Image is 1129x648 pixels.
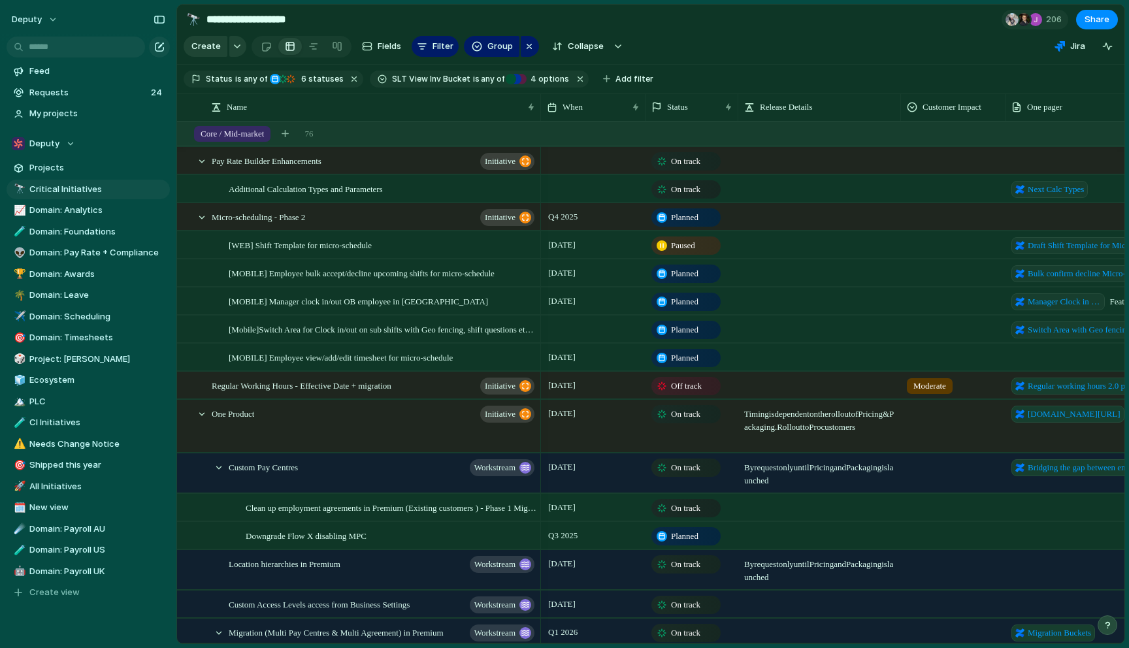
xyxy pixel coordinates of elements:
span: [DATE] [545,596,579,612]
span: 76 [304,127,313,140]
span: [DATE] [545,406,579,421]
button: 🎯 [12,331,25,344]
span: Name [227,101,247,114]
button: Deputy [7,134,170,154]
a: ✈️Domain: Scheduling [7,307,170,327]
span: Release Details [760,101,813,114]
div: 🎯 [14,458,23,473]
span: Share [1085,13,1109,26]
span: One Product [212,406,254,421]
span: Planned [671,211,698,224]
span: Status [667,101,688,114]
a: Next Calc Types [1011,181,1088,198]
button: 🧊 [12,374,25,387]
span: [MOBILE] Manager clock in/out OB employee in [GEOGRAPHIC_DATA] [229,293,488,308]
a: 🗓️New view [7,498,170,517]
span: Domain: Payroll AU [29,523,165,536]
button: 🧪 [12,225,25,238]
button: 🏆 [12,268,25,281]
span: Clean up employment agreements in Premium (Existing customers ) - Phase 1 Migration [246,500,536,515]
button: 📈 [12,204,25,217]
div: ☄️Domain: Payroll AU [7,519,170,539]
span: Create view [29,586,80,599]
span: CI Initiatives [29,416,165,429]
a: 📈Domain: Analytics [7,201,170,220]
span: Planned [671,351,698,364]
div: 🏔️ [14,394,23,409]
span: [DOMAIN_NAME][URL] [1028,408,1121,421]
span: Feed [29,65,165,78]
button: Collapse [544,36,610,57]
span: Off track [671,380,702,393]
span: Q1 2026 [545,624,581,640]
span: Jira [1070,40,1085,53]
button: 4 options [506,72,572,86]
button: 🔭 [183,9,204,30]
span: Downgrade Flow X disabling MPC [246,528,367,543]
span: Q4 2025 [545,209,581,225]
span: [DATE] [545,237,579,253]
span: Location hierarchies in Premium [229,556,340,571]
a: My projects [7,104,170,123]
span: Domain: Analytics [29,204,165,217]
button: Create [184,36,227,57]
span: initiative [485,377,515,395]
span: workstream [474,459,515,477]
button: 🗓️ [12,501,25,514]
span: Group [487,40,513,53]
span: New view [29,501,165,514]
span: By request only until Pricing and Packaging is launched [739,551,900,584]
span: Manager Clock in out on behalf of Employee for Micro-Schedule [1028,295,1101,308]
button: initiative [480,153,534,170]
span: On track [671,408,700,421]
div: ✈️ [14,309,23,324]
span: Additional Calculation Types and Parameters [229,181,383,196]
span: is [473,73,480,85]
button: ✈️ [12,310,25,323]
span: Collapse [568,40,604,53]
span: Domain: Awards [29,268,165,281]
span: Create [191,40,221,53]
a: 🧊Ecosystem [7,370,170,390]
button: 🎯 [12,459,25,472]
button: Add filter [595,70,661,88]
span: Customer Impact [923,101,981,114]
button: 🧪 [12,416,25,429]
span: Requests [29,86,147,99]
div: 🔭 [186,10,201,28]
div: 👽 [14,246,23,261]
span: initiative [485,405,515,423]
span: initiative [485,208,515,227]
button: workstream [470,556,534,573]
button: 6 statuses [269,72,346,86]
span: My projects [29,107,165,120]
button: initiative [480,406,534,423]
div: 🧊 [14,373,23,388]
button: workstream [470,596,534,613]
span: [MOBILE] Employee view/add/edit timesheet for micro-schedule [229,349,453,364]
span: Planned [671,295,698,308]
span: On track [671,598,700,611]
span: All Initiatives [29,480,165,493]
div: 🤖 [14,564,23,579]
span: [DATE] [545,265,579,281]
span: [DATE] [545,293,579,309]
span: On track [671,626,700,640]
span: Custom Pay Centres [229,459,298,474]
button: 🔭 [12,183,25,196]
div: 🧪 [14,415,23,430]
div: 🔭 [14,182,23,197]
div: 🧪 [14,224,23,239]
a: Feed [7,61,170,81]
span: any of [480,73,505,85]
span: [Mobile]Switch Area for Clock in/out on sub shifts with Geo fencing, shift questions etc from sub... [229,321,536,336]
div: 🎯Domain: Timesheets [7,328,170,348]
button: 🎲 [12,353,25,366]
div: 🔭Critical Initiatives [7,180,170,199]
a: 🤖Domain: Payroll UK [7,562,170,581]
a: [DOMAIN_NAME][URL] [1011,406,1124,423]
span: One pager [1027,101,1062,114]
span: 4 [527,74,538,84]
